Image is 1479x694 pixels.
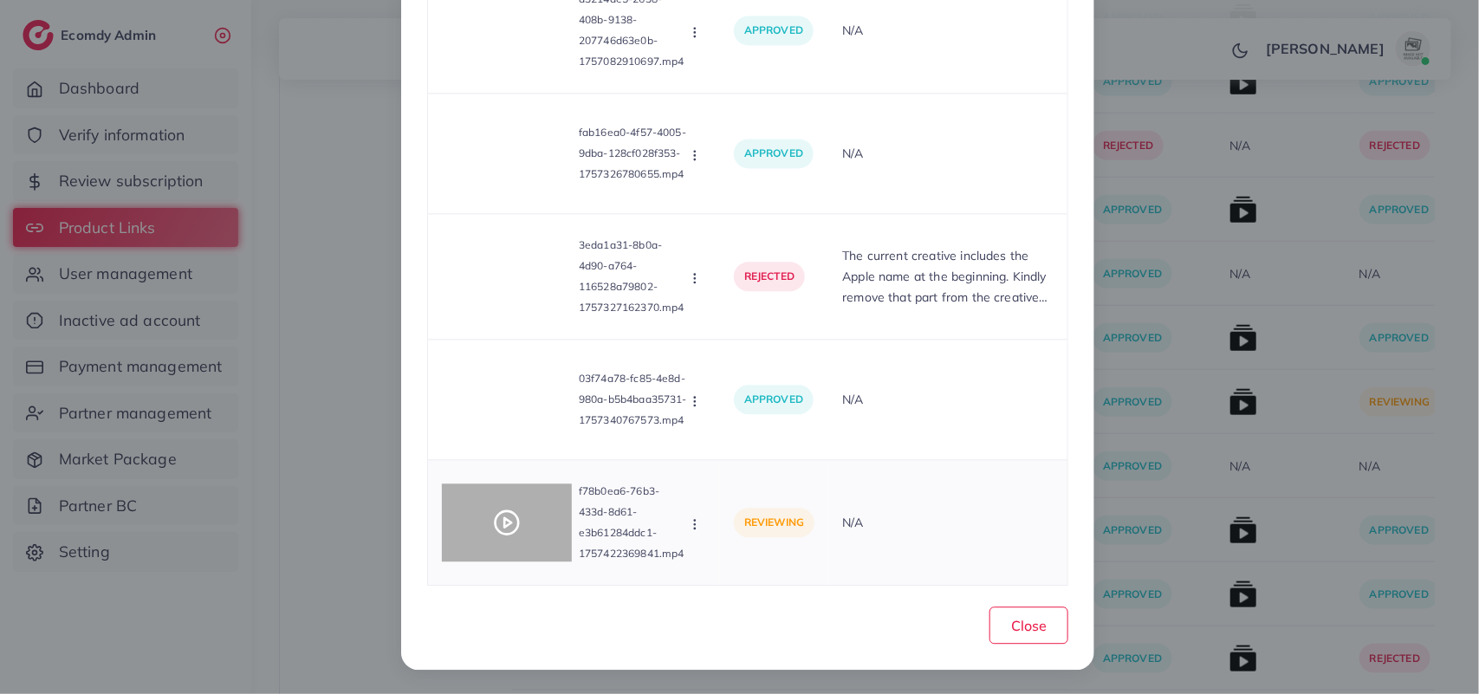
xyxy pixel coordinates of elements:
p: The current creative includes the Apple name at the beginning. Kindly remove that part from the c... [842,245,1054,308]
p: reviewing [734,508,814,537]
p: approved [734,385,814,414]
p: 3eda1a31-8b0a-4d90-a764-116528a79802-1757327162370.mp4 [579,235,687,318]
button: Close [989,606,1068,644]
p: approved [734,139,814,168]
p: f78b0ea6-76b3-433d-8d61-e3b61284ddc1-1757422369841.mp4 [579,481,687,564]
p: N/A [842,512,1054,533]
p: approved [734,16,814,45]
p: N/A [842,143,1054,164]
p: 03f74a78-fc85-4e8d-980a-b5b4baa35731-1757340767573.mp4 [579,368,687,431]
p: fab16ea0-4f57-4005-9dba-128cf028f353-1757326780655.mp4 [579,122,687,185]
span: Close [1011,617,1047,634]
p: rejected [734,262,805,291]
p: N/A [842,389,1054,410]
p: N/A [842,20,1054,41]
